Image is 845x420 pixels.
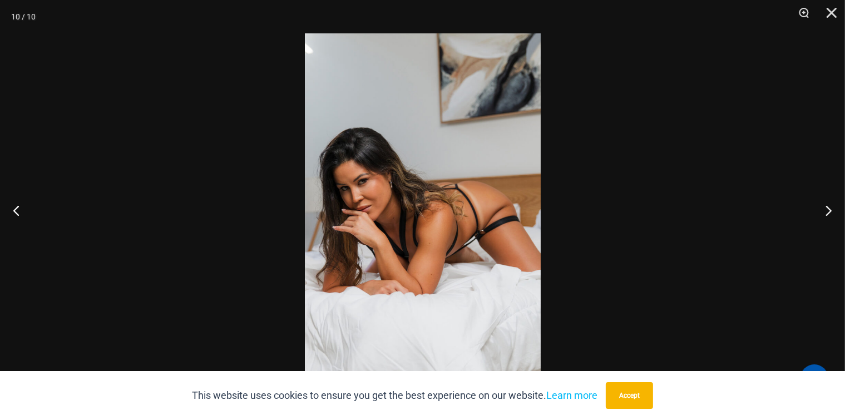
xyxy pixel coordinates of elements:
a: Learn more [546,389,597,401]
button: Next [803,182,845,238]
button: Accept [606,382,653,409]
div: 10 / 10 [11,8,36,25]
img: Truth or Dare Black 1905 Bodysuit 611 Micro 09 [305,33,541,387]
p: This website uses cookies to ensure you get the best experience on our website. [192,387,597,404]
